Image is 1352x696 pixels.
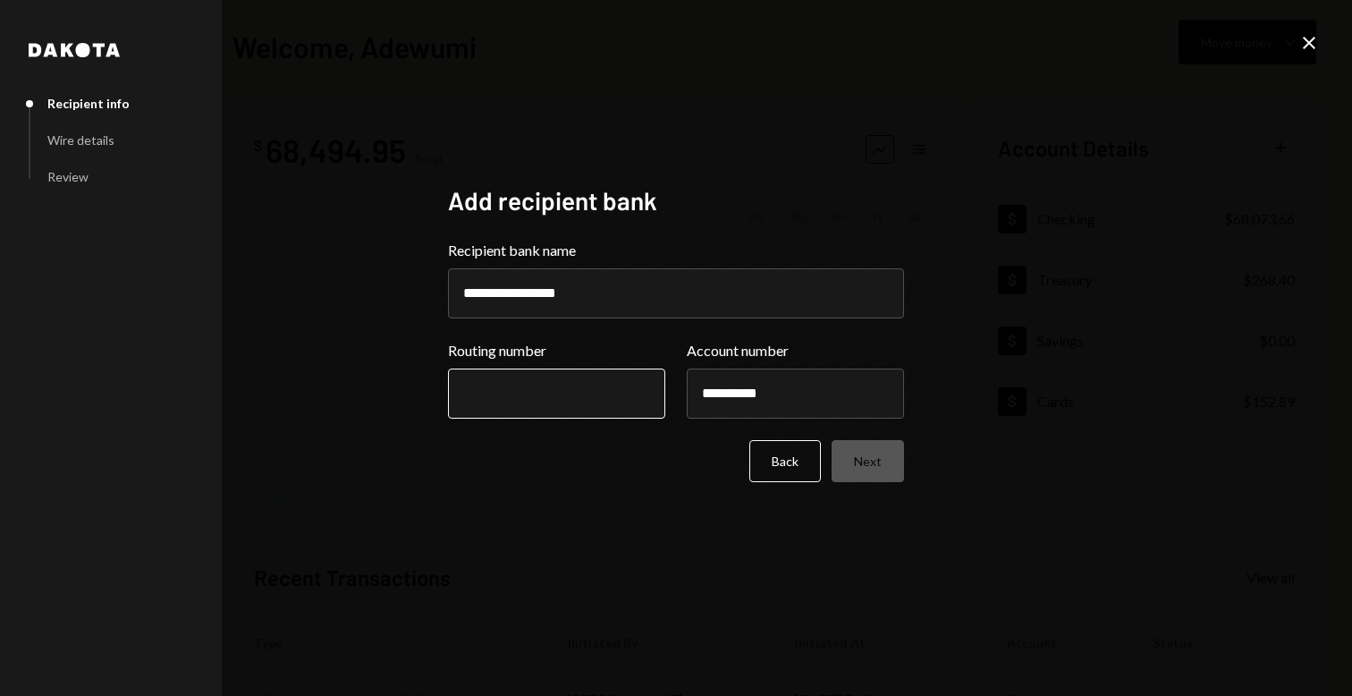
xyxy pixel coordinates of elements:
[448,240,904,261] label: Recipient bank name
[749,440,821,482] button: Back
[448,183,904,218] h2: Add recipient bank
[47,169,89,184] div: Review
[47,96,130,111] div: Recipient info
[687,340,904,361] label: Account number
[47,132,114,148] div: Wire details
[448,340,665,361] label: Routing number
